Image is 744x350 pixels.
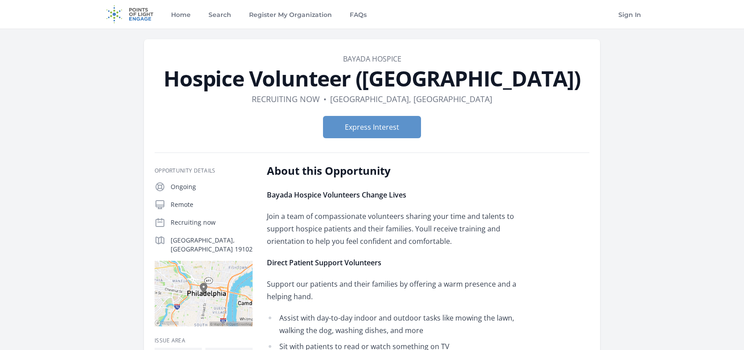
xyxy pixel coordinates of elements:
[343,54,401,64] a: Bayada Hospice
[267,278,527,303] p: Support our patients and their families by offering a warm presence and a helping hand.
[252,93,320,105] dd: Recruiting now
[267,210,527,247] p: Join a team of compassionate volunteers sharing your time and talents to support hospice patients...
[323,116,421,138] button: Express Interest
[267,258,381,268] strong: Direct Patient Support Volunteers
[330,93,492,105] dd: [GEOGRAPHIC_DATA], [GEOGRAPHIC_DATA]
[171,218,253,227] p: Recruiting now
[155,68,589,89] h1: Hospice Volunteer ([GEOGRAPHIC_DATA])
[267,190,406,200] strong: Bayada Hospice Volunteers Change Lives
[171,236,253,254] p: [GEOGRAPHIC_DATA], [GEOGRAPHIC_DATA] 19102
[267,164,527,178] h2: About this Opportunity
[267,312,527,337] li: Assist with day-to-day indoor and outdoor tasks like mowing the lawn, walking the dog, washing di...
[155,167,253,174] h3: Opportunity Details
[323,93,327,105] div: •
[171,182,253,191] p: Ongoing
[155,261,253,326] img: Map
[171,200,253,209] p: Remote
[155,337,253,344] h3: Issue area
